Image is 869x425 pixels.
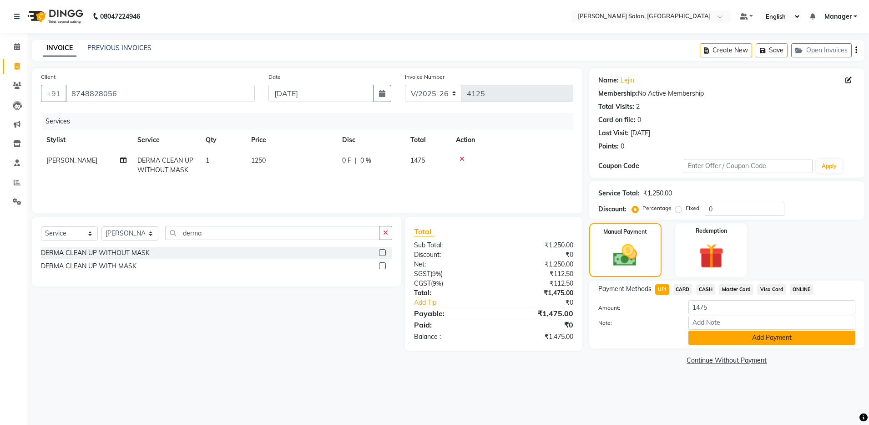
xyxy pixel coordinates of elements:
[41,248,150,258] div: DERMA CLEAN UP WITHOUT MASK
[598,142,619,151] div: Points:
[200,130,246,150] th: Qty
[598,189,640,198] div: Service Total:
[132,130,200,150] th: Service
[87,44,152,52] a: PREVIOUS INVOICES
[494,250,580,260] div: ₹0
[251,156,266,164] span: 1250
[360,156,371,165] span: 0 %
[757,284,786,295] span: Visa Card
[684,159,812,173] input: Enter Offer / Coupon Code
[407,241,494,250] div: Sub Total:
[23,4,86,29] img: logo
[494,308,580,319] div: ₹1,475.00
[673,284,692,295] span: CARD
[688,300,855,314] input: Amount
[686,204,699,212] label: Fixed
[494,269,580,279] div: ₹112.50
[405,130,450,150] th: Total
[700,43,752,57] button: Create New
[46,156,97,164] span: [PERSON_NAME]
[790,284,813,295] span: ONLINE
[688,331,855,345] button: Add Payment
[642,204,672,212] label: Percentage
[508,298,580,307] div: ₹0
[719,284,753,295] span: Master Card
[598,89,638,98] div: Membership:
[691,241,732,271] img: _gift.svg
[41,261,136,271] div: DERMA CLEAN UP WITH MASK
[591,304,682,312] label: Amount:
[41,85,66,102] button: +91
[41,130,132,150] th: Stylist
[494,288,580,298] div: ₹1,475.00
[655,284,669,295] span: UPI
[42,113,580,130] div: Services
[355,156,357,165] span: |
[621,142,624,151] div: 0
[688,316,855,330] input: Add Note
[66,85,255,102] input: Search by Name/Mobile/Email/Code
[598,115,636,125] div: Card on file:
[165,226,379,240] input: Search or Scan
[407,279,494,288] div: ( )
[246,130,337,150] th: Price
[591,356,863,365] a: Continue Without Payment
[643,189,672,198] div: ₹1,250.00
[407,269,494,279] div: ( )
[407,332,494,342] div: Balance :
[432,270,441,277] span: 9%
[407,308,494,319] div: Payable:
[598,161,684,171] div: Coupon Code
[598,128,629,138] div: Last Visit:
[637,115,641,125] div: 0
[606,241,645,269] img: _cash.svg
[591,319,682,327] label: Note:
[598,284,652,294] span: Payment Methods
[598,89,855,98] div: No Active Membership
[791,43,852,57] button: Open Invoices
[756,43,788,57] button: Save
[494,241,580,250] div: ₹1,250.00
[407,260,494,269] div: Net:
[621,76,634,85] a: Lejin
[407,250,494,260] div: Discount:
[100,4,140,29] b: 08047224946
[342,156,351,165] span: 0 F
[603,228,647,236] label: Manual Payment
[696,227,727,235] label: Redemption
[494,332,580,342] div: ₹1,475.00
[268,73,281,81] label: Date
[414,227,435,236] span: Total
[816,159,842,173] button: Apply
[414,279,431,287] span: CGST
[433,280,441,287] span: 9%
[407,298,508,307] a: Add Tip
[494,279,580,288] div: ₹112.50
[41,73,56,81] label: Client
[824,12,852,21] span: Manager
[494,260,580,269] div: ₹1,250.00
[410,156,425,164] span: 1475
[405,73,445,81] label: Invoice Number
[407,319,494,330] div: Paid:
[598,102,634,112] div: Total Visits:
[636,102,640,112] div: 2
[631,128,650,138] div: [DATE]
[43,40,76,56] a: INVOICE
[598,205,626,214] div: Discount:
[206,156,209,164] span: 1
[137,156,193,174] span: DERMA CLEAN UP WITHOUT MASK
[407,288,494,298] div: Total:
[450,130,573,150] th: Action
[696,284,716,295] span: CASH
[598,76,619,85] div: Name:
[337,130,405,150] th: Disc
[414,270,430,278] span: SGST
[494,319,580,330] div: ₹0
